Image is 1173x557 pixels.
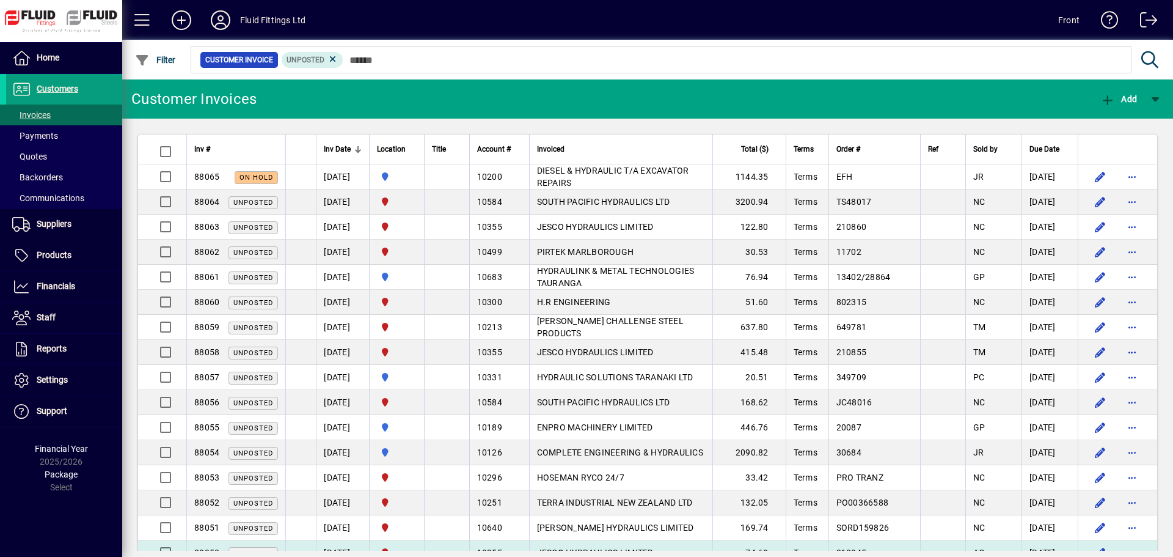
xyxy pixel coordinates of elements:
[477,473,502,482] span: 10296
[712,440,786,465] td: 2090.82
[194,297,219,307] span: 88060
[1100,94,1137,104] span: Add
[712,465,786,490] td: 33.42
[794,523,817,533] span: Terms
[973,222,985,232] span: NC
[712,265,786,290] td: 76.94
[537,473,624,482] span: HOSEMAN RYCO 24/7
[794,222,817,232] span: Terms
[720,142,780,156] div: Total ($)
[377,245,417,259] span: CHRISTCHURCH
[132,49,179,71] button: Filter
[712,390,786,415] td: 168.62
[194,172,219,182] span: 88065
[973,142,1014,156] div: Sold by
[135,55,176,65] span: Filter
[1122,367,1142,387] button: More options
[477,347,502,357] span: 10355
[316,415,369,440] td: [DATE]
[973,422,985,432] span: GP
[233,500,273,507] span: Unposted
[233,299,273,307] span: Unposted
[477,247,502,257] span: 10499
[1091,393,1110,412] button: Edit
[1021,490,1078,515] td: [DATE]
[377,295,417,309] span: CHRISTCHURCH
[1122,317,1142,337] button: More options
[233,199,273,207] span: Unposted
[741,142,769,156] span: Total ($)
[928,142,958,156] div: Ref
[477,172,502,182] span: 10200
[1122,242,1142,262] button: More options
[233,349,273,357] span: Unposted
[1021,240,1078,265] td: [DATE]
[377,471,417,484] span: CHRISTCHURCH
[1021,390,1078,415] td: [DATE]
[194,523,219,533] span: 88051
[432,142,446,156] span: Title
[477,142,511,156] span: Account #
[477,197,502,207] span: 10584
[477,498,502,507] span: 10251
[973,247,985,257] span: NC
[537,222,654,232] span: JESCO HYDRAULICS LIMITED
[1122,267,1142,287] button: More options
[377,446,417,459] span: AUCKLAND
[194,322,219,332] span: 88059
[432,142,461,156] div: Title
[537,247,634,257] span: PIRTEK MARLBOROUGH
[6,209,122,240] a: Suppliers
[537,166,689,188] span: DIESEL & HYDRAULIC T/A EXCAVATOR REPAIRS
[377,170,417,183] span: AUCKLAND
[1091,192,1110,212] button: Edit
[37,406,67,416] span: Support
[377,320,417,334] span: CHRISTCHURCH
[477,422,502,432] span: 10189
[377,421,417,434] span: AUCKLAND
[316,190,369,215] td: [DATE]
[712,164,786,190] td: 1144.35
[194,422,219,432] span: 88055
[794,142,814,156] span: Terms
[316,490,369,515] td: [DATE]
[1122,217,1142,237] button: More options
[194,247,219,257] span: 88062
[1091,468,1110,487] button: Edit
[316,265,369,290] td: [DATE]
[316,164,369,190] td: [DATE]
[973,473,985,482] span: NC
[287,56,324,64] span: Unposted
[836,197,872,207] span: TS48017
[1122,518,1142,537] button: More options
[712,365,786,390] td: 20.51
[537,142,565,156] span: Invoiced
[794,272,817,282] span: Terms
[377,195,417,208] span: CHRISTCHURCH
[1097,88,1140,110] button: Add
[316,215,369,240] td: [DATE]
[316,240,369,265] td: [DATE]
[477,448,502,457] span: 10126
[712,315,786,340] td: 637.80
[6,303,122,333] a: Staff
[973,347,986,357] span: TM
[836,397,872,407] span: JC48016
[240,10,305,30] div: Fluid Fittings Ltd
[1091,367,1110,387] button: Edit
[1092,2,1119,42] a: Knowledge Base
[712,340,786,365] td: 415.48
[194,372,219,382] span: 88057
[12,131,58,141] span: Payments
[12,152,47,161] span: Quotes
[35,444,88,454] span: Financial Year
[794,372,817,382] span: Terms
[794,197,817,207] span: Terms
[794,422,817,432] span: Terms
[316,390,369,415] td: [DATE]
[131,89,257,109] div: Customer Invoices
[1021,315,1078,340] td: [DATE]
[233,224,273,232] span: Unposted
[712,240,786,265] td: 30.53
[973,172,984,182] span: JR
